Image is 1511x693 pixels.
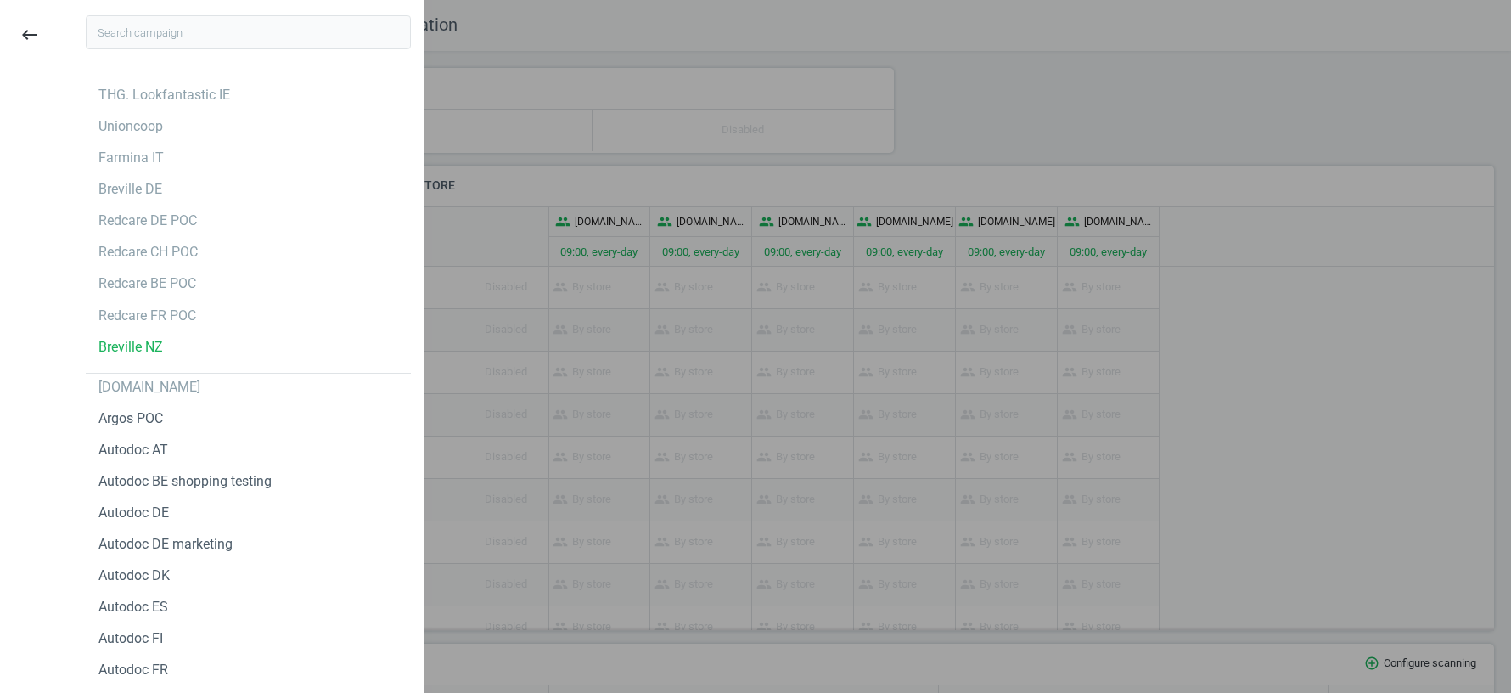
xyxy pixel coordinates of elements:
[98,274,196,293] div: Redcare BE POC
[98,338,163,357] div: Breville NZ
[98,307,196,325] div: Redcare FR POC
[98,661,168,679] div: Autodoc FR
[98,211,197,230] div: Redcare DE POC
[98,504,169,522] div: Autodoc DE
[10,15,49,55] button: keyboard_backspace
[98,243,198,262] div: Redcare CH POC
[98,441,168,459] div: Autodoc AT
[98,117,163,136] div: Unioncoop
[98,598,168,617] div: Autodoc ES
[98,86,230,104] div: THG. Lookfantastic IE
[20,25,40,45] i: keyboard_backspace
[86,15,411,49] input: Search campaign
[98,629,163,648] div: Autodoc FI
[98,472,272,491] div: Autodoc BE shopping testing
[98,409,163,428] div: Argos POC
[98,149,164,167] div: Farmina IT
[98,378,200,397] div: [DOMAIN_NAME]
[98,180,162,199] div: Breville DE
[98,535,233,554] div: Autodoc DE marketing
[98,566,170,585] div: Autodoc DK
